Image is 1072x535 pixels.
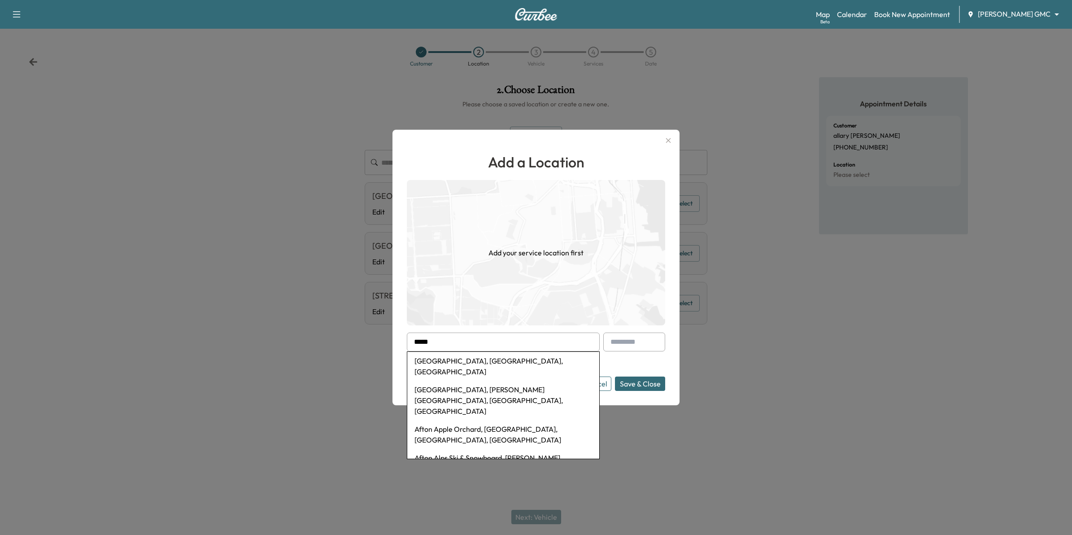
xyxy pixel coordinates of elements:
li: [GEOGRAPHIC_DATA], [GEOGRAPHIC_DATA], [GEOGRAPHIC_DATA] [407,352,599,381]
a: MapBeta [816,9,830,20]
button: Save & Close [615,377,665,391]
li: Afton Apple Orchard, [GEOGRAPHIC_DATA], [GEOGRAPHIC_DATA], [GEOGRAPHIC_DATA] [407,420,599,449]
a: Book New Appointment [874,9,950,20]
li: [GEOGRAPHIC_DATA], [PERSON_NAME][GEOGRAPHIC_DATA], [GEOGRAPHIC_DATA], [GEOGRAPHIC_DATA] [407,381,599,420]
div: Beta [820,18,830,25]
img: empty-map-CL6vilOE.png [407,180,665,325]
li: Afton Alps Ski & Snowboard, [PERSON_NAME][GEOGRAPHIC_DATA], [GEOGRAPHIC_DATA], [GEOGRAPHIC_DATA] [407,449,599,488]
a: Calendar [837,9,867,20]
img: Curbee Logo [514,8,558,21]
h1: Add your service location first [488,247,584,258]
h1: Add a Location [407,151,665,173]
span: [PERSON_NAME] GMC [978,9,1050,19]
